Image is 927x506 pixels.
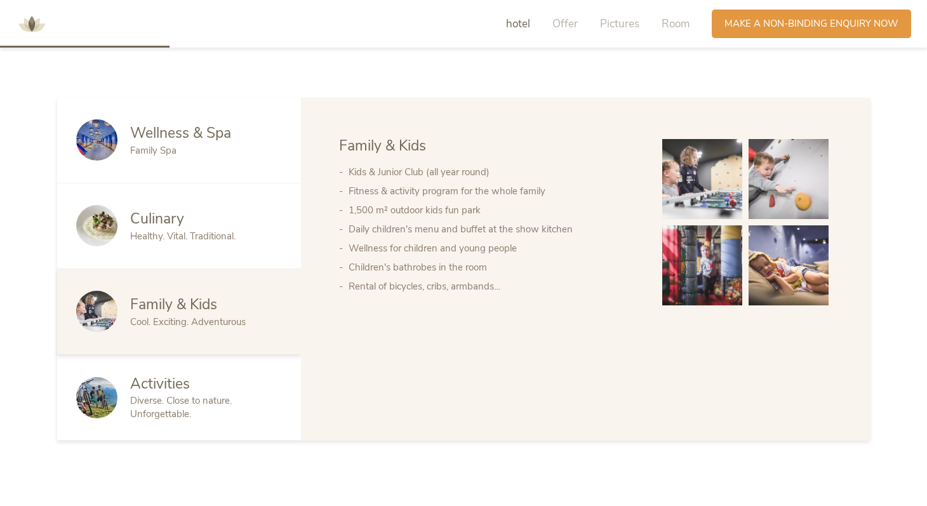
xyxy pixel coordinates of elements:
[506,17,530,31] font: hotel
[130,374,190,394] font: Activities
[13,5,51,43] img: AMONTI & LUNARIS wellness resort
[600,17,639,31] font: Pictures
[130,394,232,420] font: Diverse. Close to nature. Unforgettable.
[349,204,481,216] font: 1,500 m² outdoor kids fun park
[130,144,177,157] font: Family Spa
[724,17,898,30] font: Make a non-binding enquiry now
[349,166,490,178] font: Kids & Junior Club (all year round)
[349,280,500,293] font: Rental of bicycles, cribs, armbands…
[349,261,487,274] font: Children's bathrobes in the room
[13,19,51,28] a: AMONTI & LUNARIS wellness resort
[662,17,690,31] font: Room
[130,230,236,243] font: Healthy. Vital. Traditional.
[130,295,217,314] font: Family & Kids
[130,209,184,229] font: Culinary
[130,316,246,328] font: Cool. Exciting. Adventurous
[349,223,573,236] font: Daily children's menu and buffet at the show kitchen
[339,136,426,156] font: Family & Kids
[349,242,517,255] font: Wellness for children and young people
[130,123,231,143] font: Wellness & Spa
[552,17,578,31] font: Offer
[349,185,545,197] font: Fitness & activity program for the whole family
